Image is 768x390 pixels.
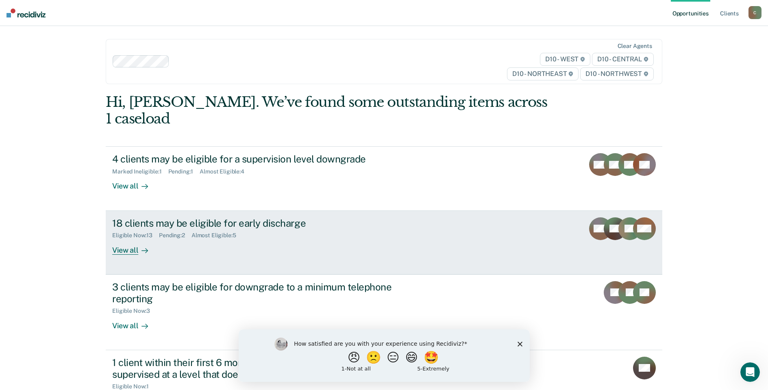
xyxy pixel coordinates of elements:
div: Marked Ineligible : 1 [112,168,168,175]
div: View all [112,175,158,191]
div: Almost Eligible : 5 [191,232,243,239]
div: Pending : 1 [168,168,200,175]
a: 18 clients may be eligible for early dischargeEligible Now:13Pending:2Almost Eligible:5View all [106,211,662,275]
span: D10 - WEST [540,53,590,66]
span: D10 - CENTRAL [592,53,654,66]
div: 3 clients may be eligible for downgrade to a minimum telephone reporting [112,281,398,305]
img: Recidiviz [7,9,46,17]
iframe: Survey by Kim from Recidiviz [239,329,530,382]
div: Pending : 2 [159,232,191,239]
div: 18 clients may be eligible for early discharge [112,217,398,229]
div: Eligible Now : 1 [112,383,155,390]
span: D10 - NORTHEAST [507,67,579,80]
div: Hi, [PERSON_NAME]. We’ve found some outstanding items across 1 caseload [106,94,551,127]
div: 4 clients may be eligible for a supervision level downgrade [112,153,398,165]
div: View all [112,239,158,255]
button: C [748,6,761,19]
a: 3 clients may be eligible for downgrade to a minimum telephone reportingEligible Now:3View all [106,275,662,350]
span: D10 - NORTHWEST [580,67,653,80]
div: View all [112,314,158,330]
iframe: Intercom live chat [740,362,760,382]
div: 1 client within their first 6 months of supervision is being supervised at a level that does not ... [112,357,398,380]
div: Eligible Now : 3 [112,308,157,314]
div: Almost Eligible : 4 [200,168,251,175]
div: Eligible Now : 13 [112,232,159,239]
a: 4 clients may be eligible for a supervision level downgradeMarked Ineligible:1Pending:1Almost Eli... [106,146,662,210]
div: Clear agents [618,43,652,50]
